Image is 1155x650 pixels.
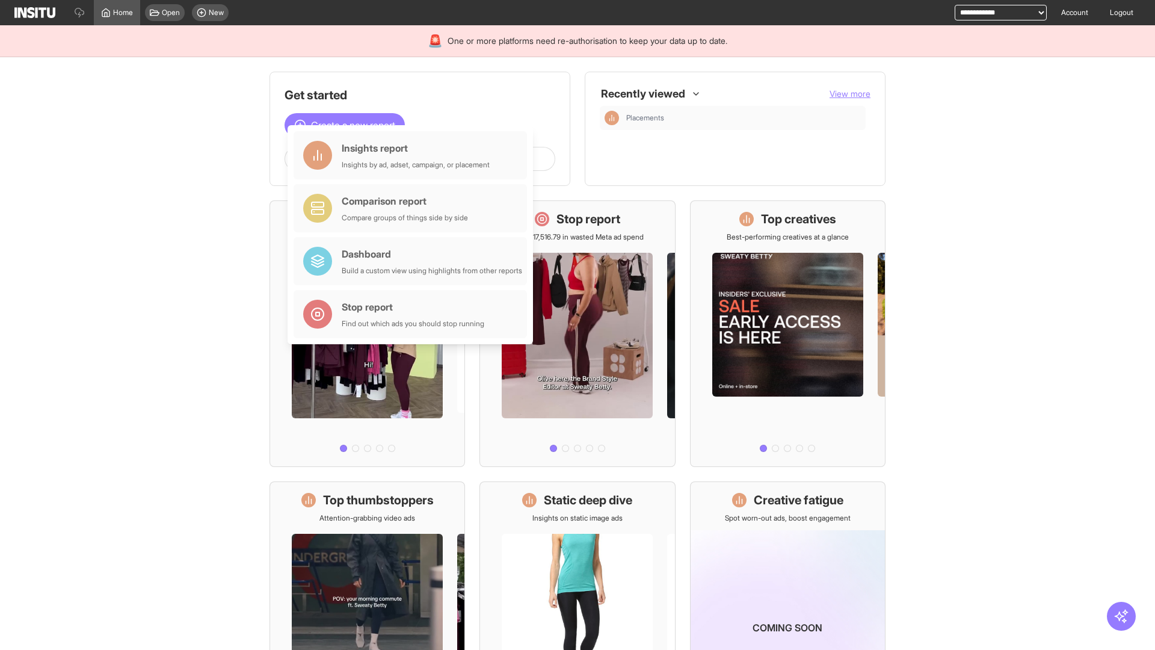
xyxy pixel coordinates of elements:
span: Open [162,8,180,17]
button: Create a new report [285,113,405,137]
div: Insights by ad, adset, campaign, or placement [342,160,490,170]
p: Attention-grabbing video ads [319,513,415,523]
span: View more [830,88,870,99]
span: Create a new report [311,118,395,132]
p: Save £17,516.79 in wasted Meta ad spend [511,232,644,242]
h1: Static deep dive [544,492,632,509]
div: Insights [605,111,619,125]
button: View more [830,88,870,100]
span: Home [113,8,133,17]
span: New [209,8,224,17]
h1: Stop report [556,211,620,227]
div: 🚨 [428,32,443,49]
img: Logo [14,7,55,18]
p: Insights on static image ads [532,513,623,523]
h1: Get started [285,87,555,104]
div: Comparison report [342,194,468,208]
p: Best-performing creatives at a glance [727,232,849,242]
div: Stop report [342,300,484,314]
a: Top creativesBest-performing creatives at a glance [690,200,885,467]
span: Placements [626,113,664,123]
div: Build a custom view using highlights from other reports [342,266,522,276]
div: Find out which ads you should stop running [342,319,484,329]
div: Dashboard [342,247,522,261]
h1: Top thumbstoppers [323,492,434,509]
div: Compare groups of things side by side [342,213,468,223]
span: One or more platforms need re-authorisation to keep your data up to date. [448,35,727,47]
span: Placements [626,113,861,123]
div: Insights report [342,141,490,155]
h1: Top creatives [761,211,836,227]
a: Stop reportSave £17,516.79 in wasted Meta ad spend [479,200,675,467]
a: What's live nowSee all active ads instantly [269,200,465,467]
